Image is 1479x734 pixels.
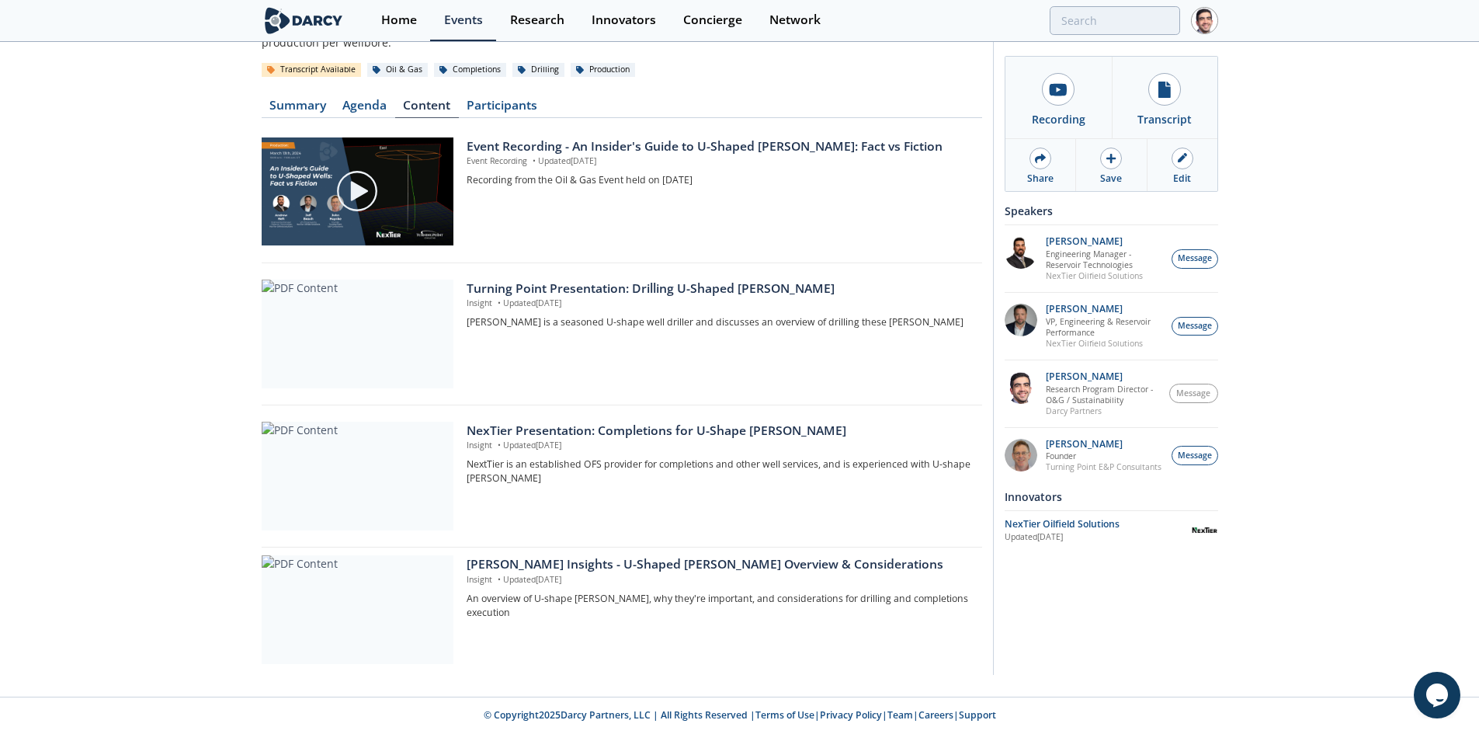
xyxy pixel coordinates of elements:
[165,708,1314,722] p: © Copyright 2025 Darcy Partners, LLC | All Rights Reserved | | | | |
[529,155,538,166] span: •
[769,14,821,26] div: Network
[1172,446,1218,465] button: Message
[1046,439,1161,450] p: [PERSON_NAME]
[1191,7,1218,34] img: Profile
[467,422,970,440] div: NexTier Presentation: Completions for U-Shape [PERSON_NAME]
[1005,517,1191,531] div: NexTier Oilfield Solutions
[367,63,429,77] div: Oil & Gas
[512,63,565,77] div: Drilling
[1112,57,1218,138] a: Transcript
[1046,384,1161,405] p: Research Program Director - O&G / Sustainability
[1005,531,1191,544] div: Updated [DATE]
[1100,172,1122,186] div: Save
[1176,388,1210,400] span: Message
[1005,236,1037,269] img: e5de213f-9c52-408a-9768-d44f9be35e62
[571,63,636,77] div: Production
[1178,252,1212,265] span: Message
[434,63,507,77] div: Completions
[381,14,417,26] div: Home
[1027,172,1054,186] div: Share
[1046,461,1161,472] p: Turning Point E&P Consultants
[395,99,459,118] a: Content
[1046,270,1164,281] p: NexTier Oilfield Solutions
[495,440,503,450] span: •
[459,99,546,118] a: Participants
[1005,304,1037,336] img: 2a5026f5-0191-48e3-818e-1f5d71a049e4
[1005,439,1037,471] img: 34c303ae-653b-4996-89dc-9484d7bf3cfc
[1046,450,1161,461] p: Founder
[262,63,362,77] div: Transcript Available
[467,574,970,586] p: Insight Updated [DATE]
[1046,249,1164,270] p: Engineering Manager - Reservoir Technologies
[510,14,564,26] div: Research
[887,708,913,722] a: Team
[335,169,379,213] img: play-chapters-gray.svg
[820,708,882,722] a: Privacy Policy
[918,708,953,722] a: Careers
[1191,517,1218,544] img: NexTier Oilfield Solutions
[1178,450,1212,462] span: Message
[1046,236,1164,247] p: [PERSON_NAME]
[1046,371,1161,382] p: [PERSON_NAME]
[467,137,970,156] div: Event Recording - An Insider's Guide to U-Shaped [PERSON_NAME]: Fact vs Fiction
[467,173,970,187] p: Recording from the Oil & Gas Event held on [DATE]
[1169,384,1219,403] button: Message
[1046,338,1164,349] p: NexTier Oilfield Solutions
[1046,405,1161,416] p: Darcy Partners
[467,592,970,621] p: An overview of U-shape [PERSON_NAME], why they're important, and considerations for drilling and ...
[467,440,970,452] p: Insight Updated [DATE]
[495,574,503,585] span: •
[262,7,346,34] img: logo-wide.svg
[592,14,656,26] div: Innovators
[1005,483,1218,510] div: Innovators
[467,315,970,329] p: [PERSON_NAME] is a seasoned U-shape well driller and discusses an overview of drilling these [PER...
[1178,320,1212,332] span: Message
[467,280,970,298] div: Turning Point Presentation: Drilling U-Shaped [PERSON_NAME]
[1005,517,1218,544] a: NexTier Oilfield Solutions Updated[DATE] NexTier Oilfield Solutions
[1046,304,1164,315] p: [PERSON_NAME]
[1005,57,1112,138] a: Recording
[467,155,970,168] p: Event Recording Updated [DATE]
[467,555,970,574] div: [PERSON_NAME] Insights - U-Shaped [PERSON_NAME] Overview & Considerations
[1172,317,1218,336] button: Message
[1147,139,1217,191] a: Edit
[1137,111,1192,127] div: Transcript
[444,14,483,26] div: Events
[262,280,982,388] a: PDF Content Turning Point Presentation: Drilling U-Shaped [PERSON_NAME] Insight •Updated[DATE] [P...
[1005,197,1218,224] div: Speakers
[262,99,335,118] a: Summary
[1414,672,1463,718] iframe: chat widget
[467,297,970,310] p: Insight Updated [DATE]
[1173,172,1191,186] div: Edit
[1005,371,1037,404] img: 44401130-f463-4f9c-a816-b31c67b6af04
[467,457,970,486] p: NextTier is an established OFS provider for completions and other well services, and is experienc...
[1172,249,1218,269] button: Message
[959,708,996,722] a: Support
[335,99,395,118] a: Agenda
[755,708,814,722] a: Terms of Use
[683,14,742,26] div: Concierge
[495,297,503,308] span: •
[262,137,982,246] a: Video Content Event Recording - An Insider's Guide to U-Shaped [PERSON_NAME]: Fact vs Fiction Eve...
[1046,316,1164,338] p: VP, Engineering & Reservoir Performance
[262,137,453,245] img: Video Content
[1050,6,1180,35] input: Advanced Search
[262,555,982,664] a: PDF Content [PERSON_NAME] Insights - U-Shaped [PERSON_NAME] Overview & Considerations Insight •Up...
[262,422,982,530] a: PDF Content NexTier Presentation: Completions for U-Shape [PERSON_NAME] Insight •Updated[DATE] Ne...
[1032,111,1085,127] div: Recording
